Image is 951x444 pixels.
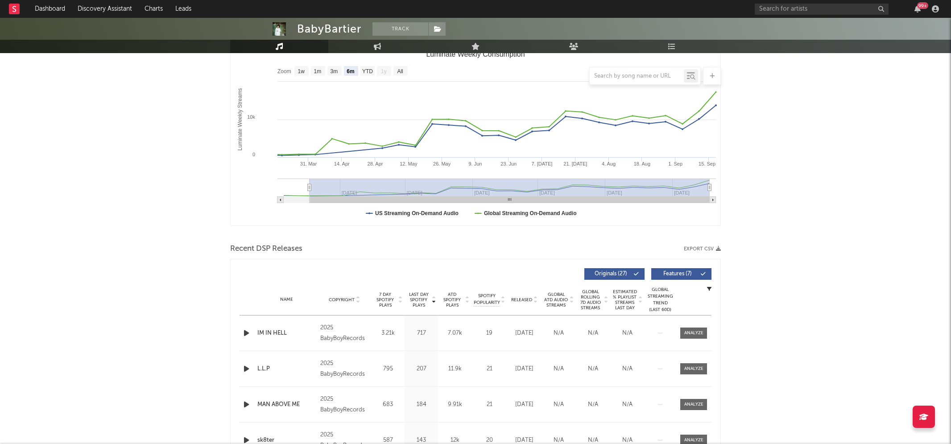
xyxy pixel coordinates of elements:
div: 21 [474,400,505,409]
span: ATD Spotify Plays [440,292,464,308]
a: MAN ABOVE ME [257,400,316,409]
text: 12. May [400,161,418,166]
div: 9.91k [440,400,469,409]
span: Released [511,297,532,303]
button: Originals(27) [584,268,645,280]
div: [DATE] [509,365,539,373]
text: Luminate Weekly Consumption [426,50,525,58]
div: N/A [578,329,608,338]
text: 15. Sep [699,161,715,166]
text: 10k [247,114,255,120]
svg: Luminate Weekly Consumption [231,47,720,225]
a: IM IN HELL [257,329,316,338]
text: Luminate Weekly Streams [237,88,243,151]
button: Export CSV [684,246,721,252]
div: N/A [544,329,574,338]
text: 28. Apr [368,161,383,166]
div: N/A [544,365,574,373]
text: 0 [252,152,255,157]
input: Search for artists [755,4,889,15]
span: 7 Day Spotify Plays [373,292,397,308]
div: N/A [578,400,608,409]
span: Features ( 7 ) [657,271,698,277]
div: 683 [373,400,402,409]
text: 23. Jun [500,161,517,166]
a: L.L.P [257,365,316,373]
div: 795 [373,365,402,373]
div: 21 [474,365,505,373]
div: 7.07k [440,329,469,338]
span: Recent DSP Releases [230,244,302,254]
div: N/A [612,400,642,409]
div: 717 [407,329,436,338]
text: 31. Mar [300,161,317,166]
div: 11.9k [440,365,469,373]
text: 9. Jun [468,161,482,166]
div: 207 [407,365,436,373]
text: 4. Aug [602,161,616,166]
div: 3.21k [373,329,402,338]
div: 2025 BabyBoyRecords [320,323,369,344]
text: 21. [DATE] [563,161,587,166]
div: Name [257,296,316,303]
text: 26. May [433,161,451,166]
div: 2025 BabyBoyRecords [320,394,369,415]
div: Global Streaming Trend (Last 60D) [647,286,674,313]
span: Spotify Popularity [474,293,500,306]
span: Global ATD Audio Streams [544,292,568,308]
button: 99+ [914,5,921,12]
span: Estimated % Playlist Streams Last Day [612,289,637,311]
button: Track [372,22,428,36]
text: 14. Apr [334,161,350,166]
span: Global Rolling 7D Audio Streams [578,289,603,311]
div: N/A [612,329,642,338]
div: 19 [474,329,505,338]
span: Last Day Spotify Plays [407,292,430,308]
div: BabyBartier [297,22,361,36]
div: N/A [544,400,574,409]
span: Copyright [329,297,355,303]
div: N/A [612,365,642,373]
span: Originals ( 27 ) [590,271,631,277]
div: N/A [578,365,608,373]
div: 99 + [917,2,928,9]
button: Features(7) [651,268,711,280]
div: 2025 BabyBoyRecords [320,358,369,380]
text: 1. Sep [668,161,682,166]
div: [DATE] [509,400,539,409]
text: 18. Aug [634,161,650,166]
text: Global Streaming On-Demand Audio [484,210,577,216]
input: Search by song name or URL [590,73,684,80]
text: US Streaming On-Demand Audio [375,210,459,216]
div: 184 [407,400,436,409]
div: [DATE] [509,329,539,338]
text: 7. [DATE] [532,161,553,166]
